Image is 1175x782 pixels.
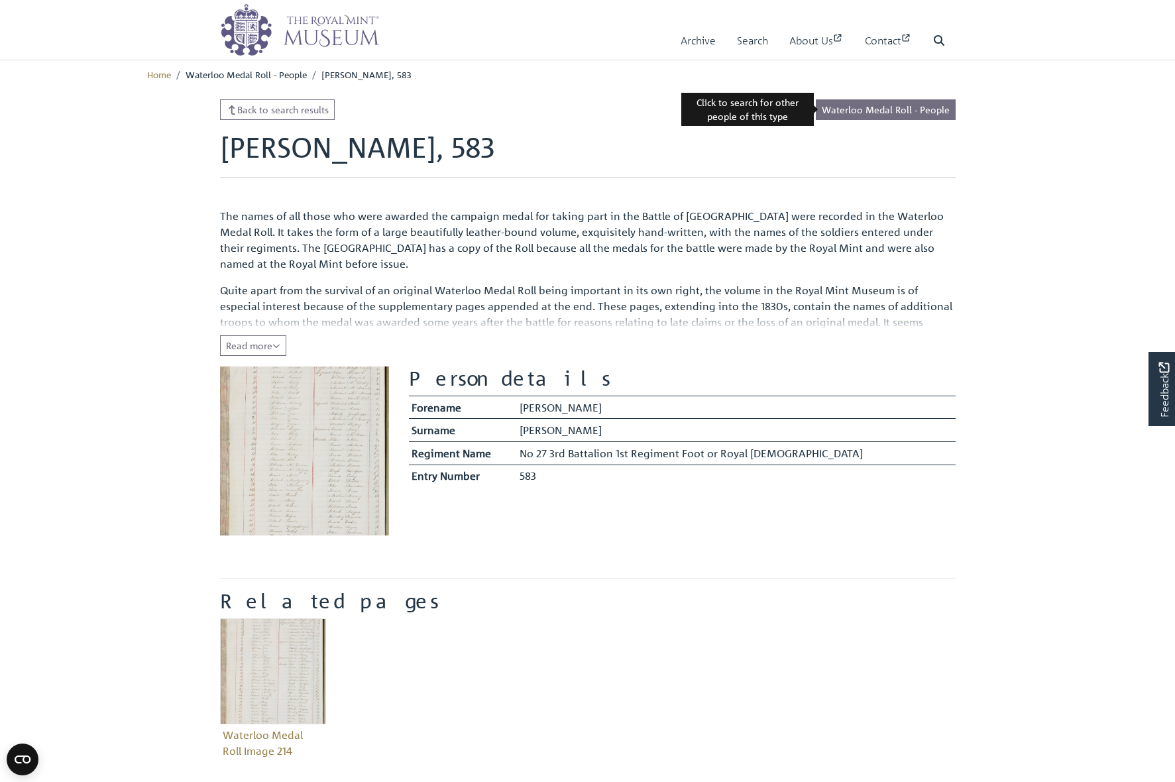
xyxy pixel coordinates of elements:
a: Would you like to provide feedback? [1148,352,1175,426]
img: Dugan, Patrick, 583 [220,366,389,535]
span: [PERSON_NAME], 583 [321,68,412,80]
img: logo_wide.png [220,3,379,56]
th: Entry Number [409,465,517,487]
a: Home [147,68,171,80]
span: Read more [226,339,280,351]
img: Waterloo Medal Roll Image 214 [220,618,326,724]
button: Open CMP widget [7,744,38,775]
a: Back to search results [220,99,335,120]
a: Contact [865,22,912,60]
button: Read all of the content [220,335,286,356]
span: Quite apart from the survival of an original Waterloo Medal Roll being important in its own right... [220,284,952,361]
th: Surname [409,419,517,442]
th: Forename [409,396,517,419]
a: Waterloo Medal Roll Image 214 Waterloo Medal Roll Image 214 [220,618,326,761]
div: Item related to this entity [210,618,336,781]
h2: Person details [409,366,956,390]
h1: [PERSON_NAME], 583 [220,131,956,177]
td: [PERSON_NAME] [516,396,955,419]
a: About Us [789,22,844,60]
th: Regiment Name [409,441,517,465]
a: Search [737,22,768,60]
span: Waterloo Medal Roll - People [186,68,307,80]
a: Archive [681,22,716,60]
span: The names of all those who were awarded the campaign medal for taking part in the Battle of [GEOG... [220,209,944,270]
h2: Related pages [220,589,956,613]
span: Feedback [1156,363,1172,418]
td: No 27 3rd Battalion 1st Regiment Foot or Royal [DEMOGRAPHIC_DATA] [516,441,955,465]
td: [PERSON_NAME] [516,419,955,442]
div: Click to search for other people of this type [681,93,814,126]
a: Waterloo Medal Roll - People [816,99,956,120]
td: 583 [516,465,955,487]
